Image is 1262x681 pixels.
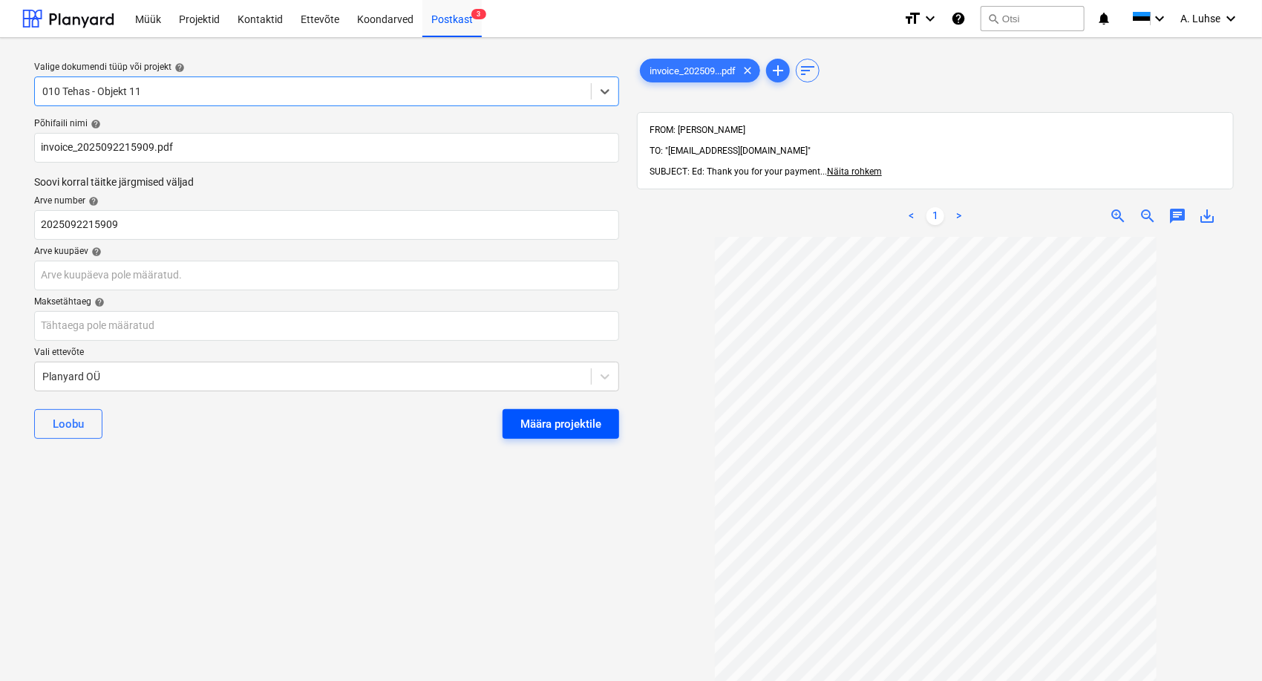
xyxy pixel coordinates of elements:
[1180,13,1220,25] span: A. Luhse
[88,119,101,129] span: help
[88,247,102,257] span: help
[921,10,939,27] i: keyboard_arrow_down
[926,207,944,225] a: Page 1 is your current page
[1188,610,1262,681] div: Vestlusvidin
[799,62,817,79] span: sort
[91,297,105,307] span: help
[503,409,619,439] button: Määra projektile
[1168,207,1186,225] span: chat
[34,118,619,130] div: Põhifaili nimi
[650,166,820,177] span: SUBJECT: Ed: Thank you for your payment
[85,196,99,206] span: help
[641,65,745,76] span: invoice_202509...pdf
[1096,10,1111,27] i: notifications
[951,10,966,27] i: Abikeskus
[34,261,619,290] input: Arve kuupäeva pole määratud.
[1139,207,1157,225] span: zoom_out
[640,59,760,82] div: invoice_202509...pdf
[650,125,745,135] span: FROM: [PERSON_NAME]
[471,9,486,19] span: 3
[903,10,921,27] i: format_size
[981,6,1085,31] button: Otsi
[34,311,619,341] input: Tähtaega pole määratud
[34,347,619,362] p: Vali ettevõte
[34,296,619,308] div: Maksetähtaeg
[171,62,185,73] span: help
[987,13,999,25] span: search
[1188,610,1262,681] iframe: Chat Widget
[1222,10,1240,27] i: keyboard_arrow_down
[950,207,968,225] a: Next page
[739,62,756,79] span: clear
[827,166,882,177] span: Näita rohkem
[34,62,619,74] div: Valige dokumendi tüüp või projekt
[650,146,811,156] span: TO: "[EMAIL_ADDRESS][DOMAIN_NAME]"
[34,195,619,207] div: Arve number
[1151,10,1168,27] i: keyboard_arrow_down
[34,409,102,439] button: Loobu
[34,246,619,258] div: Arve kuupäev
[903,207,921,225] a: Previous page
[1198,207,1216,225] span: save_alt
[769,62,787,79] span: add
[1109,207,1127,225] span: zoom_in
[34,210,619,240] input: Arve number
[34,133,619,163] input: Põhifaili nimi
[34,175,619,189] p: Soovi korral täitke järgmised väljad
[53,414,84,434] div: Loobu
[820,166,882,177] span: ...
[520,414,601,434] div: Määra projektile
